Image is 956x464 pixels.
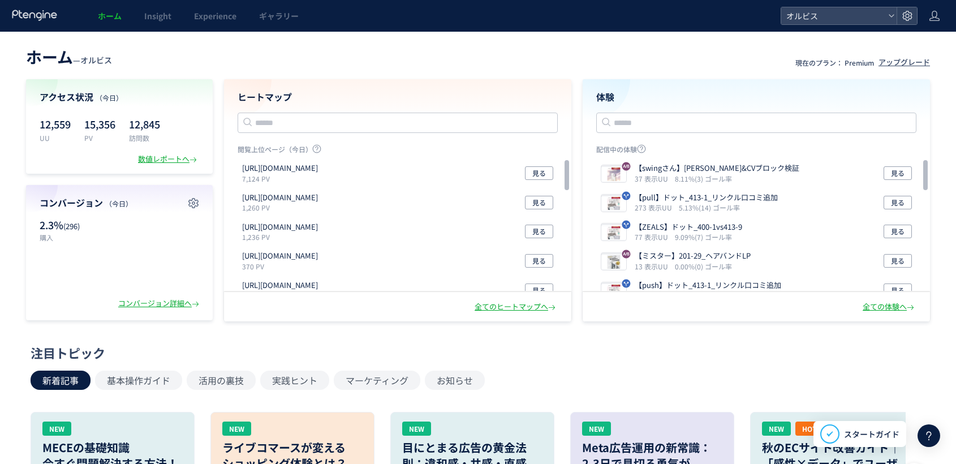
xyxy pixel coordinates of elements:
[96,93,123,102] span: （今日）
[129,133,160,143] p: 訪問数
[635,232,673,242] i: 77 表示UU
[795,422,824,436] div: HOT
[242,232,322,242] p: 1,236 PV
[891,254,905,268] span: 見る
[635,280,781,291] p: 【push】ドット_413-1_リンクル口コミ追加
[63,221,80,231] span: (296)
[884,166,912,180] button: 見る
[675,174,732,183] i: 8.11%(3) ゴール率
[601,225,626,240] img: 25deb656e288668a6f4f9d285640aa131757408470877.jpeg
[532,225,546,238] span: 見る
[596,144,916,158] p: 配信中の体験
[194,10,236,22] span: Experience
[144,10,171,22] span: Insight
[40,233,114,242] p: 購入
[532,166,546,180] span: 見る
[95,371,182,390] button: 基本操作ガイド
[26,45,73,68] span: ホーム
[891,225,905,238] span: 見る
[525,254,553,268] button: 見る
[891,283,905,297] span: 見る
[635,222,742,233] p: 【ZEALS】ドット_400-1vs413-9
[891,196,905,209] span: 見る
[242,163,318,174] p: https://pr.orbis.co.jp/cosmetics/u/100
[242,222,318,233] p: https://pr.orbis.co.jp/cosmetics/clearful/331
[40,196,199,209] h4: コンバージョン
[475,302,558,312] div: 全てのヒートマップへ
[334,371,420,390] button: マーケティング
[31,371,91,390] button: 新着記事
[863,302,916,312] div: 全ての体験へ
[242,203,322,212] p: 1,260 PV
[402,422,431,436] div: NEW
[601,283,626,299] img: 25deb656e288668a6f4f9d285640aa131757047646368.jpeg
[525,196,553,209] button: 見る
[242,174,322,183] p: 7,124 PV
[891,166,905,180] span: 見る
[635,291,682,300] i: 2,599 表示UU
[40,133,71,143] p: UU
[795,58,874,67] p: 現在のプラン： Premium
[675,232,732,242] i: 9.09%(7) ゴール率
[596,91,916,104] h4: 体験
[40,91,199,104] h4: アクセス状況
[679,203,740,212] i: 5.13%(14) ゴール率
[242,251,318,261] p: https://pr.orbis.co.jp/cosmetics/udot/100
[26,45,112,68] div: —
[635,163,799,174] p: 【swingさん】ヘッダー&CVブロック検証
[601,196,626,212] img: 25deb656e288668a6f4f9d285640aa131757410582078.jpeg
[98,10,122,22] span: ホーム
[601,166,626,182] img: 04ab3020b71bade2c09298b5d9167e621757479771961.jpeg
[532,254,546,268] span: 見る
[80,54,112,66] span: オルビス
[525,225,553,238] button: 見る
[525,166,553,180] button: 見る
[222,422,251,436] div: NEW
[582,422,611,436] div: NEW
[40,115,71,133] p: 12,559
[238,144,558,158] p: 閲覧上位ページ（今日）
[84,133,115,143] p: PV
[635,174,673,183] i: 37 表示UU
[675,261,732,271] i: 0.00%(0) ゴール率
[601,254,626,270] img: 8c2ea4ef9fc178cdc4904a88d1308f351757382814516.jpeg
[884,283,912,297] button: 見る
[525,283,553,297] button: 見る
[129,115,160,133] p: 12,845
[242,280,318,291] p: https://pr.orbis.co.jp/cosmetics/clearful/205
[84,115,115,133] p: 15,356
[532,196,546,209] span: 見る
[118,298,201,309] div: コンバージョン詳細へ
[260,371,329,390] button: 実践ヒント
[42,422,71,436] div: NEW
[238,91,558,104] h4: ヒートマップ
[783,7,884,24] span: オルビス
[844,428,899,440] span: スタートガイド
[259,10,299,22] span: ギャラリー
[242,291,322,300] p: 307 PV
[105,199,132,208] span: （今日）
[40,218,114,233] p: 2.3%
[242,261,322,271] p: 370 PV
[31,344,920,362] div: 注目トピック
[635,261,673,271] i: 13 表示UU
[425,371,485,390] button: お知らせ
[242,192,318,203] p: https://orbis.co.jp/order/thanks
[884,225,912,238] button: 見る
[138,154,199,165] div: 数値レポートへ
[762,422,791,436] div: NEW
[187,371,256,390] button: 活用の裏技
[532,283,546,297] span: 見る
[684,291,753,300] i: 12.31%(320) ゴール率
[635,192,778,203] p: 【pull】ドット_413-1_リンクル口コミ追加
[635,251,751,261] p: 【ミスター】201-29_ヘアバンドLP
[635,203,677,212] i: 273 表示UU
[879,57,930,68] div: アップグレード
[884,196,912,209] button: 見る
[884,254,912,268] button: 見る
